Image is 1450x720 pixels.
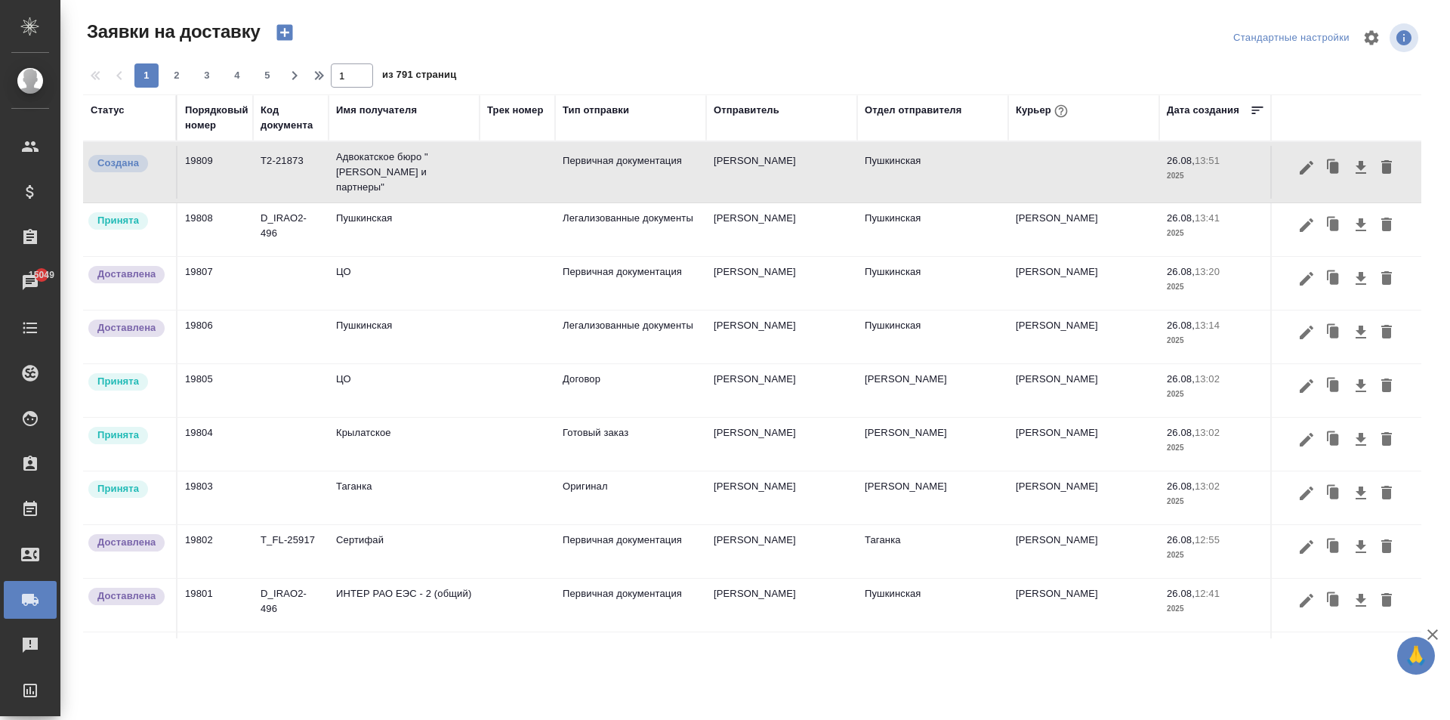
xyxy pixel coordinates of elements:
[1167,226,1265,241] p: 2025
[865,103,961,118] div: Отдел отправителя
[1167,266,1195,277] p: 26.08,
[1167,333,1265,348] p: 2025
[1353,20,1390,56] span: Настроить таблицу
[177,146,253,199] td: 19809
[20,267,63,283] span: 15049
[1195,320,1220,331] p: 13:14
[253,632,329,685] td: SM_FL-4642
[555,364,706,417] td: Договор
[1319,153,1348,182] button: Клонировать
[1195,534,1220,545] p: 12:55
[329,257,480,310] td: ЦО
[329,142,480,202] td: Адвокатское бюро "[PERSON_NAME] и партнеры"
[1348,153,1374,182] button: Скачать
[1167,427,1195,438] p: 26.08,
[857,257,1008,310] td: Пушкинская
[1167,387,1265,402] p: 2025
[87,318,168,338] div: Документы доставлены, фактическая дата доставки проставиться автоматически
[555,525,706,578] td: Первичная документация
[1195,212,1220,224] p: 13:41
[1348,318,1374,347] button: Скачать
[1167,440,1265,456] p: 2025
[1229,26,1353,50] div: split button
[706,418,857,471] td: [PERSON_NAME]
[97,481,139,496] p: Принята
[1294,533,1319,561] button: Редактировать
[329,632,480,685] td: [PERSON_NAME]
[253,203,329,256] td: D_IRAO2-496
[857,579,1008,632] td: Пушкинская
[97,267,156,282] p: Доставлена
[177,364,253,417] td: 19805
[563,103,629,118] div: Тип отправки
[1008,579,1159,632] td: [PERSON_NAME]
[1167,168,1265,184] p: 2025
[97,320,156,335] p: Доставлена
[165,68,189,83] span: 2
[1374,264,1399,293] button: Удалить
[329,579,480,632] td: ИНТЕР РАО ЕЭС - 2 (общий)
[706,471,857,524] td: [PERSON_NAME]
[1294,479,1319,508] button: Редактировать
[1397,637,1435,675] button: 🙏
[87,211,168,231] div: Курьер назначен
[555,471,706,524] td: Оригинал
[1167,373,1195,385] p: 26.08,
[1374,372,1399,400] button: Удалить
[87,264,168,285] div: Документы доставлены, фактическая дата доставки проставиться автоматически
[1195,481,1220,492] p: 13:02
[177,257,253,310] td: 19807
[1348,533,1374,561] button: Скачать
[177,471,253,524] td: 19803
[555,203,706,256] td: Легализованные документы
[1008,525,1159,578] td: [PERSON_NAME]
[253,579,329,632] td: D_IRAO2-496
[1167,103,1239,118] div: Дата создания
[1319,318,1348,347] button: Клонировать
[1294,318,1319,347] button: Редактировать
[261,103,321,133] div: Код документа
[1167,280,1265,295] p: 2025
[329,203,480,256] td: Пушкинская
[87,425,168,446] div: Курьер назначен
[1348,425,1374,454] button: Скачать
[97,535,156,550] p: Доставлена
[1319,372,1348,400] button: Клонировать
[87,586,168,607] div: Документы доставлены, фактическая дата доставки проставиться автоматически
[1016,101,1071,121] div: Курьер
[1294,425,1319,454] button: Редактировать
[267,20,303,45] button: Создать
[1348,372,1374,400] button: Скачать
[1348,479,1374,508] button: Скачать
[1008,364,1159,417] td: [PERSON_NAME]
[1348,211,1374,239] button: Скачать
[4,264,57,301] a: 15049
[195,63,219,88] button: 3
[87,479,168,499] div: Курьер назначен
[255,63,279,88] button: 5
[1319,425,1348,454] button: Клонировать
[165,63,189,88] button: 2
[1195,155,1220,166] p: 13:51
[1167,155,1195,166] p: 26.08,
[225,63,249,88] button: 4
[487,103,544,118] div: Трек номер
[857,146,1008,199] td: Пушкинская
[1051,101,1071,121] button: При выборе курьера статус заявки автоматически поменяется на «Принята»
[185,103,248,133] div: Порядковый номер
[336,103,417,118] div: Имя получателя
[87,372,168,392] div: Курьер назначен
[255,68,279,83] span: 5
[706,203,857,256] td: [PERSON_NAME]
[555,146,706,199] td: Первичная документация
[1195,266,1220,277] p: 13:20
[555,257,706,310] td: Первичная документация
[706,146,857,199] td: [PERSON_NAME]
[97,374,139,389] p: Принята
[706,364,857,417] td: [PERSON_NAME]
[857,632,1008,685] td: Смоленская
[1008,257,1159,310] td: [PERSON_NAME]
[1294,586,1319,615] button: Редактировать
[555,632,706,685] td: Оригинал
[706,632,857,685] td: [PERSON_NAME]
